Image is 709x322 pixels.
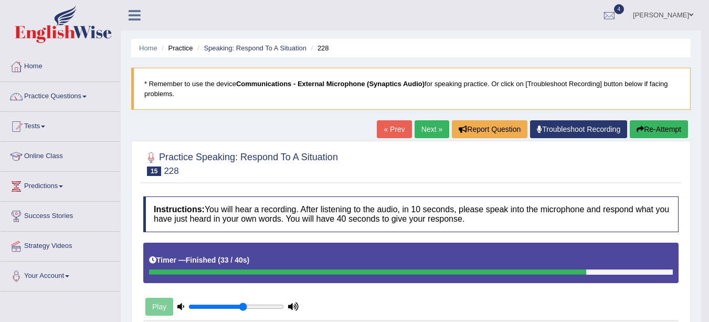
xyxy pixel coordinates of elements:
small: 228 [164,166,178,176]
a: Home [139,44,157,52]
b: ) [247,256,250,264]
a: Practice Questions [1,82,120,108]
button: Re-Attempt [630,120,688,138]
a: Next » [415,120,449,138]
a: Online Class [1,142,120,168]
b: Finished [186,256,216,264]
a: Your Account [1,262,120,288]
b: Communications - External Microphone (Synaptics Audio) [236,80,425,88]
a: Predictions [1,172,120,198]
a: Strategy Videos [1,232,120,258]
a: Home [1,52,120,78]
a: « Prev [377,120,411,138]
b: 33 / 40s [220,256,247,264]
b: ( [218,256,220,264]
h2: Practice Speaking: Respond To A Situation [143,150,338,176]
h5: Timer — [149,256,249,264]
a: Tests [1,112,120,138]
blockquote: * Remember to use the device for speaking practice. Or click on [Troubleshoot Recording] button b... [131,68,691,110]
span: 15 [147,167,161,176]
li: Practice [159,43,193,53]
b: Instructions: [154,205,205,214]
a: Speaking: Respond To A Situation [204,44,306,52]
span: 4 [614,4,625,14]
li: 228 [309,43,329,53]
a: Troubleshoot Recording [530,120,627,138]
button: Report Question [452,120,527,138]
h4: You will hear a recording. After listening to the audio, in 10 seconds, please speak into the mic... [143,196,679,232]
a: Success Stories [1,202,120,228]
